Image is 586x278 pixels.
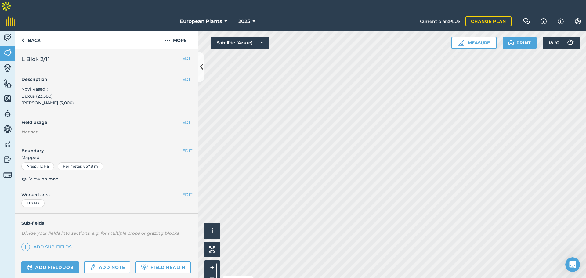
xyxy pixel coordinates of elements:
div: Is it possible to ask for custom features? We would like to see "tagged people" when exporting fi... [22,5,117,45]
img: Profile image for Camilla [26,3,36,13]
div: Operator says… [5,50,117,97]
button: i [204,223,220,239]
button: EDIT [182,191,192,198]
span: View on map [29,175,59,182]
span: Novi Rasadi: Buxus (23,580) [PERSON_NAME] (7,000) [21,86,74,106]
img: svg+xml;base64,PHN2ZyB4bWxucz0iaHR0cDovL3d3dy53My5vcmcvMjAwMC9zdmciIHdpZHRoPSI1NiIgaGVpZ2h0PSI2MC... [3,48,12,57]
span: European Plants [180,18,222,25]
button: Gif picker [29,200,34,205]
button: EDIT [182,55,192,62]
img: Two speech bubbles overlapping with the left bubble in the forefront [523,18,530,24]
img: svg+xml;base64,PHN2ZyB4bWxucz0iaHR0cDovL3d3dy53My5vcmcvMjAwMC9zdmciIHdpZHRoPSIyMCIgaGVpZ2h0PSIyNC... [165,37,171,44]
button: European Plants [177,12,230,31]
img: Ruler icon [458,40,464,46]
button: Start recording [39,200,44,205]
div: 1.112 Ha [21,199,45,207]
div: The team will be back 🕒 [10,81,95,92]
span: i [211,227,213,235]
a: Add sub-fields [21,243,74,251]
a: Field Health [135,261,190,273]
a: More in the Help Center [19,179,117,193]
span: 18 ° C [549,37,559,49]
img: Profile image for Daisy [17,3,27,13]
button: Upload attachment [9,200,14,205]
img: svg+xml;base64,PD94bWwgdmVyc2lvbj0iMS4wIiBlbmNvZGluZz0idXRmLTgiPz4KPCEtLSBHZW5lcmF0b3I6IEFkb2JlIE... [564,37,576,49]
button: EDIT [182,76,192,83]
textarea: Message… [5,187,117,197]
button: EDIT [182,119,192,126]
button: 2025 [236,12,258,31]
div: Upload shape files or KML files to create field boundaries [19,140,117,162]
button: Print [503,37,537,49]
b: In 30 minutes [15,87,48,92]
div: Close [107,2,118,13]
h4: Sub-fields [15,220,198,226]
span: Current plan : PLUS [420,18,461,25]
div: Operator says… [5,117,117,201]
img: A question mark icon [540,18,547,24]
div: You’ll get replies here and in your email: ✉️ [10,54,95,78]
h4: Description [21,76,192,83]
div: Is it possible to ask for custom features? We would like to see "tagged people" when exporting fi... [27,18,112,42]
span: 2025 [238,18,250,25]
div: Operator says… [5,97,117,117]
h4: Boundary [15,141,182,154]
img: svg+xml;base64,PD94bWwgdmVyc2lvbj0iMS4wIiBlbmNvZGluZz0idXRmLTgiPz4KPCEtLSBHZW5lcmF0b3I6IEFkb2JlIE... [3,171,12,179]
button: go back [4,2,16,14]
img: svg+xml;base64,PHN2ZyB4bWxucz0iaHR0cDovL3d3dy53My5vcmcvMjAwMC9zdmciIHdpZHRoPSI1NiIgaGVpZ2h0PSI2MC... [3,79,12,88]
div: How to invite people to your farm [19,117,117,140]
div: Not set [21,129,192,135]
img: svg+xml;base64,PHN2ZyB4bWxucz0iaHR0cDovL3d3dy53My5vcmcvMjAwMC9zdmciIHdpZHRoPSIxNyIgaGVpZ2h0PSIxNy... [558,18,564,25]
img: svg+xml;base64,PD94bWwgdmVyc2lvbj0iMS4wIiBlbmNvZGluZz0idXRmLTgiPz4KPCEtLSBHZW5lcmF0b3I6IEFkb2JlIE... [27,264,33,271]
img: svg+xml;base64,PD94bWwgdmVyc2lvbj0iMS4wIiBlbmNvZGluZz0idXRmLTgiPz4KPCEtLSBHZW5lcmF0b3I6IEFkb2JlIE... [3,125,12,134]
h4: Field usage [21,119,182,126]
a: Add note [84,261,130,273]
div: Download your Field Job records [19,162,117,179]
button: 18 °C [543,37,580,49]
button: More [153,31,198,49]
strong: Download your Field Job records [25,168,103,173]
img: svg+xml;base64,PD94bWwgdmVyc2lvbj0iMS4wIiBlbmNvZGluZz0idXRmLTgiPz4KPCEtLSBHZW5lcmF0b3I6IEFkb2JlIE... [3,33,12,42]
a: Back [15,31,47,49]
div: Nikola says… [5,5,117,50]
img: svg+xml;base64,PHN2ZyB4bWxucz0iaHR0cDovL3d3dy53My5vcmcvMjAwMC9zdmciIHdpZHRoPSIxOCIgaGVpZ2h0PSIyNC... [21,175,27,182]
img: Four arrows, one pointing top left, one top right, one bottom right and the last bottom left [209,246,215,253]
a: Change plan [465,16,512,26]
img: svg+xml;base64,PHN2ZyB4bWxucz0iaHR0cDovL3d3dy53My5vcmcvMjAwMC9zdmciIHdpZHRoPSIxOSIgaGVpZ2h0PSIyNC... [508,39,514,46]
div: In the meantime, these articles might help: [10,101,95,113]
strong: How to invite people to your farm [25,123,94,134]
button: Emoji picker [19,200,24,205]
iframe: Intercom live chat [565,257,580,272]
span: Worked area [21,191,192,198]
strong: Upload shape files or KML files to create field boundaries [25,145,99,157]
img: svg+xml;base64,PHN2ZyB4bWxucz0iaHR0cDovL3d3dy53My5vcmcvMjAwMC9zdmciIHdpZHRoPSI1NiIgaGVpZ2h0PSI2MC... [3,94,12,103]
button: Home [96,2,107,14]
button: Measure [451,37,497,49]
button: Send a message… [105,197,114,207]
button: View on map [21,175,59,182]
img: Profile image for Operator [5,181,15,191]
span: L Blok 2/11 [21,55,50,63]
span: Mapped [15,154,198,161]
img: svg+xml;base64,PD94bWwgdmVyc2lvbj0iMS4wIiBlbmNvZGluZz0idXRmLTgiPz4KPCEtLSBHZW5lcmF0b3I6IEFkb2JlIE... [3,155,12,164]
img: svg+xml;base64,PD94bWwgdmVyc2lvbj0iMS4wIiBlbmNvZGluZz0idXRmLTgiPz4KPCEtLSBHZW5lcmF0b3I6IEFkb2JlIE... [3,64,12,72]
span: More in the Help Center [42,183,100,189]
div: In the meantime, these articles might help: [5,97,100,116]
a: Add field job [21,261,79,273]
button: + [208,263,217,272]
div: Perimeter : 857.8 m [58,162,103,170]
img: A cog icon [574,18,581,24]
div: You’ll get replies here and in your email:✉️[EMAIL_ADDRESS][DOMAIN_NAME]The team will be back🕒In ... [5,50,100,96]
img: svg+xml;base64,PHN2ZyB4bWxucz0iaHR0cDovL3d3dy53My5vcmcvMjAwMC9zdmciIHdpZHRoPSI5IiBoZWlnaHQ9IjI0Ii... [21,37,24,44]
img: svg+xml;base64,PHN2ZyB4bWxucz0iaHR0cDovL3d3dy53My5vcmcvMjAwMC9zdmciIHdpZHRoPSIxNCIgaGVpZ2h0PSIyNC... [24,243,28,251]
img: svg+xml;base64,PD94bWwgdmVyc2lvbj0iMS4wIiBlbmNvZGluZz0idXRmLTgiPz4KPCEtLSBHZW5lcmF0b3I6IEFkb2JlIE... [89,264,96,271]
button: Satellite (Azure) [211,37,269,49]
p: Within 4 hours [43,8,72,14]
img: svg+xml;base64,PD94bWwgdmVyc2lvbj0iMS4wIiBlbmNvZGluZz0idXRmLTgiPz4KPCEtLSBHZW5lcmF0b3I6IEFkb2JlIE... [3,109,12,118]
h1: fieldmargin [38,3,66,8]
em: Divide your fields into sections, e.g. for multiple crops or grazing blocks [21,230,179,236]
img: svg+xml;base64,PD94bWwgdmVyc2lvbj0iMS4wIiBlbmNvZGluZz0idXRmLTgiPz4KPCEtLSBHZW5lcmF0b3I6IEFkb2JlIE... [3,140,12,149]
button: EDIT [182,147,192,154]
div: Area : 1.112 Ha [21,162,54,170]
b: [EMAIL_ADDRESS][DOMAIN_NAME] [10,66,58,77]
